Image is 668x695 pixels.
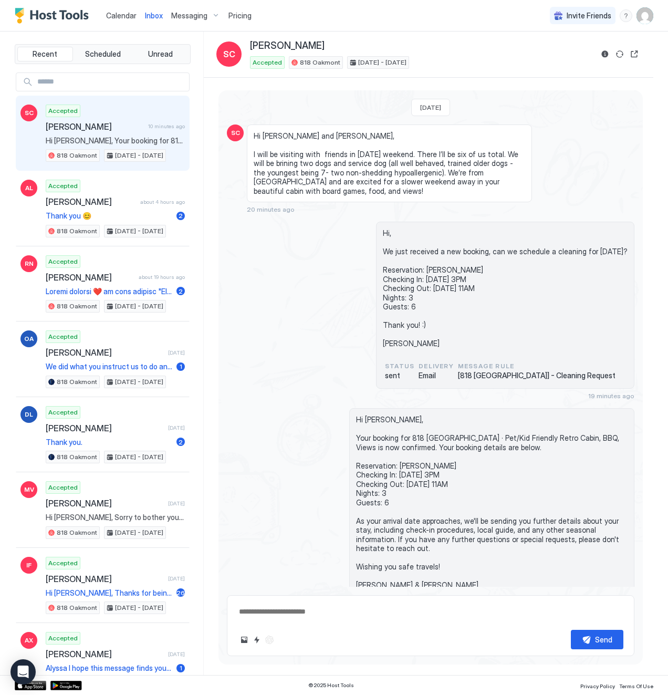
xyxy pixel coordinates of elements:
[145,11,163,20] span: Inbox
[171,11,207,20] span: Messaging
[46,211,172,221] span: Thank you 😊
[57,302,97,311] span: 818 Oakmont
[48,257,78,266] span: Accepted
[115,377,163,387] span: [DATE] - [DATE]
[57,377,97,387] span: 818 Oakmont
[85,49,121,59] span: Scheduled
[57,452,97,462] span: 818 Oakmont
[599,48,611,60] button: Reservation information
[115,151,163,160] span: [DATE] - [DATE]
[46,649,164,659] span: [PERSON_NAME]
[145,10,163,21] a: Inbox
[420,103,441,111] span: [DATE]
[613,48,626,60] button: Sync reservation
[139,274,185,281] span: about 19 hours ago
[356,415,628,599] span: Hi [PERSON_NAME], Your booking for 818 [GEOGRAPHIC_DATA] · Pet/Kid Friendly Retro Cabin, BBQ, Vie...
[140,199,185,205] span: about 4 hours ago
[180,664,182,672] span: 1
[176,589,185,597] span: 26
[33,49,57,59] span: Recent
[48,106,78,116] span: Accepted
[25,108,34,118] span: SC
[458,361,615,371] span: Message Rule
[46,574,164,584] span: [PERSON_NAME]
[115,302,163,311] span: [DATE] - [DATE]
[17,47,73,61] button: Recent
[250,634,263,646] button: Quick reply
[619,680,653,691] a: Terms Of Use
[231,128,240,138] span: SC
[15,8,93,24] a: Host Tools Logo
[628,48,641,60] button: Open reservation
[57,603,97,613] span: 818 Oakmont
[300,58,340,67] span: 818 Oakmont
[48,558,78,568] span: Accepted
[580,680,615,691] a: Privacy Policy
[46,423,164,433] span: [PERSON_NAME]
[46,347,164,358] span: [PERSON_NAME]
[385,371,414,380] span: sent
[223,48,235,60] span: SC
[46,513,185,522] span: Hi [PERSON_NAME], Sorry to bother you but if you have a second, could you write us a review? Revi...
[385,361,414,371] span: status
[24,485,34,494] span: MV
[106,10,137,21] a: Calendar
[168,651,185,658] span: [DATE]
[595,634,612,645] div: Send
[168,424,185,431] span: [DATE]
[46,588,172,598] span: Hi [PERSON_NAME], Thanks for being such a great guest and leaving the place so clean. We left you...
[168,349,185,356] span: [DATE]
[115,226,163,236] span: [DATE] - [DATE]
[132,47,188,61] button: Unread
[57,151,97,160] span: 818 Oakmont
[46,136,185,146] span: Hi [PERSON_NAME], Your booking for 818 [GEOGRAPHIC_DATA] · Pet/Kid Friendly Retro Cabin, BBQ, Vie...
[228,11,252,20] span: Pricing
[25,410,33,419] span: DL
[46,196,136,207] span: [PERSON_NAME]
[247,205,295,213] span: 20 minutes ago
[46,362,172,371] span: We did what you instruct us to do and also removed the bed sheets from our beds. They are in the ...
[115,603,163,613] span: [DATE] - [DATE]
[419,361,454,371] span: Delivery
[115,452,163,462] span: [DATE] - [DATE]
[48,408,78,417] span: Accepted
[358,58,406,67] span: [DATE] - [DATE]
[636,7,653,24] div: User profile
[57,226,97,236] span: 818 Oakmont
[238,634,250,646] button: Upload image
[46,438,172,447] span: Thank you.
[50,681,82,690] a: Google Play Store
[458,371,615,380] span: [818 [GEOGRAPHIC_DATA]] - Cleaning Request
[48,634,78,643] span: Accepted
[57,528,97,537] span: 818 Oakmont
[46,121,144,132] span: [PERSON_NAME]
[106,11,137,20] span: Calendar
[179,287,183,295] span: 2
[15,44,191,64] div: tab-group
[24,334,34,344] span: OA
[15,681,46,690] a: App Store
[48,181,78,191] span: Accepted
[179,438,183,446] span: 2
[33,73,189,91] input: Input Field
[168,575,185,582] span: [DATE]
[25,259,34,268] span: RN
[308,682,354,689] span: © 2025 Host Tools
[254,131,525,196] span: Hi [PERSON_NAME] and [PERSON_NAME], I will be visiting with friends in [DATE] weekend. There I’ll...
[567,11,611,20] span: Invite Friends
[25,183,33,193] span: AL
[75,47,131,61] button: Scheduled
[48,483,78,492] span: Accepted
[25,636,33,645] span: AX
[179,212,183,220] span: 2
[148,49,173,59] span: Unread
[580,683,615,689] span: Privacy Policy
[620,9,632,22] div: menu
[48,332,78,341] span: Accepted
[46,287,172,296] span: Loremi dolorsi ❤️ am cons adipisc "El Seddoe, Te’i utlabo etdo mag aliq enima minimve! Quis nos e...
[46,498,164,509] span: [PERSON_NAME]
[115,528,163,537] span: [DATE] - [DATE]
[46,663,172,673] span: Alyssa I hope this message finds you well and enjoying your day. I just wanted to reach out with ...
